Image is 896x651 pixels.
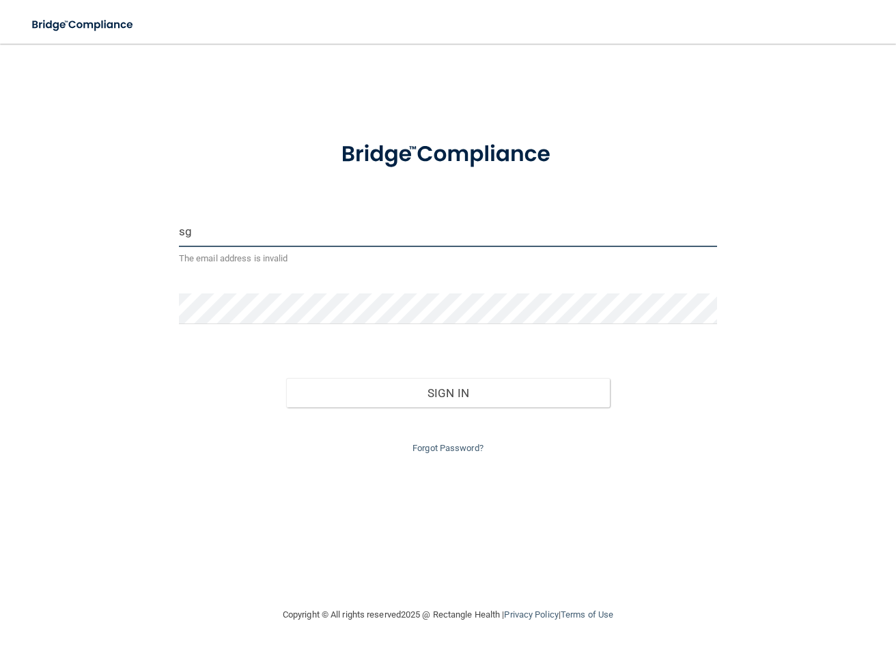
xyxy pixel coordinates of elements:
[20,11,146,39] img: bridge_compliance_login_screen.278c3ca4.svg
[179,250,718,267] p: The email address is invalid
[199,593,697,637] div: Copyright © All rights reserved 2025 @ Rectangle Health | |
[412,443,484,453] a: Forgot Password?
[318,126,577,184] img: bridge_compliance_login_screen.278c3ca4.svg
[179,216,718,247] input: Email
[561,609,613,620] a: Terms of Use
[504,609,558,620] a: Privacy Policy
[286,378,609,408] button: Sign In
